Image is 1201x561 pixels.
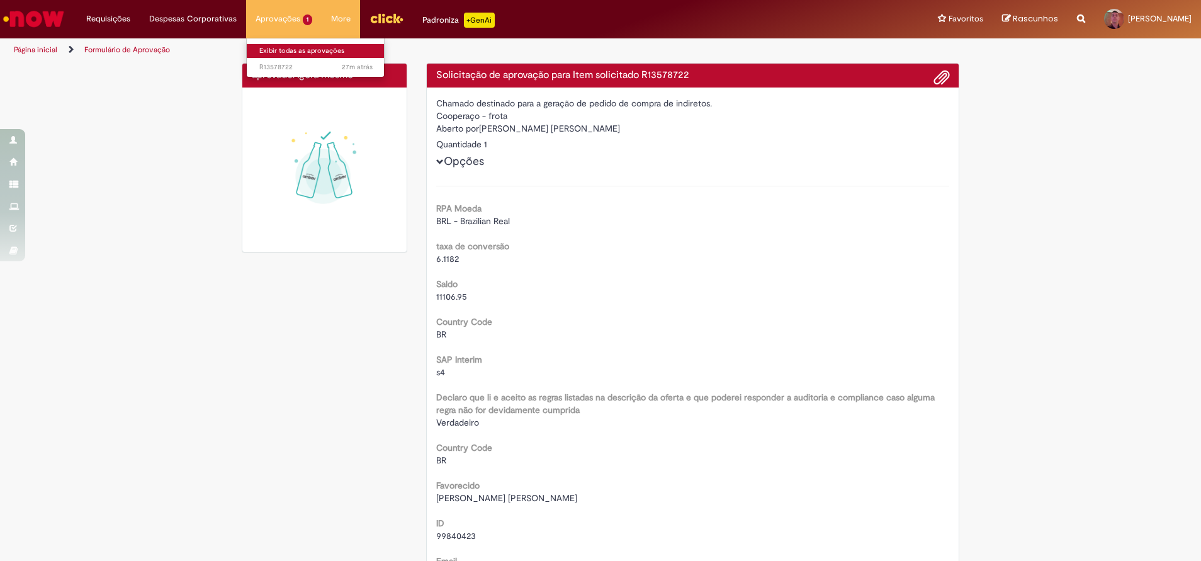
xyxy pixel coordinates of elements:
h4: Solicitação de aprovação para Item solicitado R13578722 [436,70,950,81]
span: BR [436,455,446,466]
h4: aprovado [252,70,397,81]
span: Rascunhos [1013,13,1058,25]
img: click_logo_yellow_360x200.png [369,9,403,28]
span: Requisições [86,13,130,25]
span: Favoritos [949,13,983,25]
b: ID [436,518,444,529]
ul: Aprovações [246,38,385,77]
b: taxa de conversão [436,241,509,252]
time: 29/09/2025 17:53:12 [342,62,373,72]
span: Aprovações [256,13,300,25]
span: 1 [303,14,312,25]
a: Exibir todas as aprovações [247,44,385,58]
span: BRL - Brazilian Real [436,215,510,227]
a: Rascunhos [1002,13,1058,25]
span: More [331,13,351,25]
div: Cooperaço - frota [436,110,950,122]
span: Verdadeiro [436,417,479,428]
span: 99840423 [436,530,476,541]
span: 6.1182 [436,253,459,264]
ul: Trilhas de página [9,38,791,62]
p: +GenAi [464,13,495,28]
label: Aberto por [436,122,479,135]
div: Padroniza [422,13,495,28]
span: 27m atrás [342,62,373,72]
a: Aberto R13578722 : [247,60,385,74]
b: Favorecido [436,480,480,491]
b: Country Code [436,442,492,453]
img: sucesso_1.gif [252,97,397,242]
div: Quantidade 1 [436,138,950,150]
b: SAP Interim [436,354,482,365]
span: R13578722 [259,62,373,72]
span: BR [436,329,446,340]
b: RPA Moeda [436,203,482,214]
b: Country Code [436,316,492,327]
div: [PERSON_NAME] [PERSON_NAME] [436,122,950,138]
span: [PERSON_NAME] [PERSON_NAME] [436,492,577,504]
span: [PERSON_NAME] [1128,13,1192,24]
div: Chamado destinado para a geração de pedido de compra de indiretos. [436,97,950,110]
span: 11106.95 [436,291,467,302]
img: ServiceNow [1,6,66,31]
span: s4 [436,366,445,378]
a: Formulário de Aprovação [84,45,170,55]
b: Saldo [436,278,458,290]
b: Declaro que li e aceito as regras listadas na descrição da oferta e que poderei responder a audit... [436,392,935,416]
a: Página inicial [14,45,57,55]
span: Despesas Corporativas [149,13,237,25]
